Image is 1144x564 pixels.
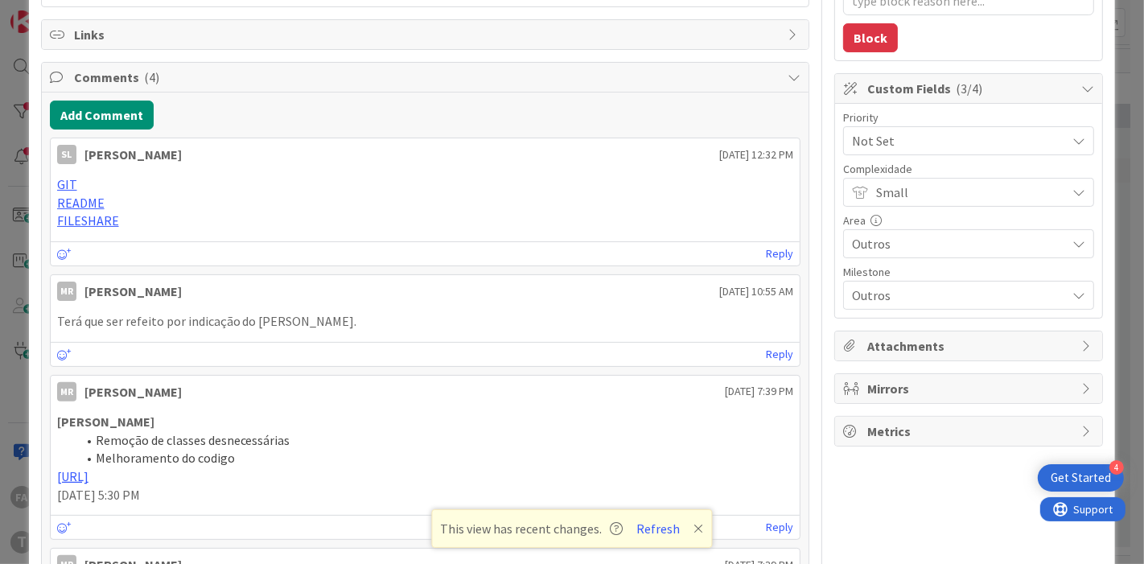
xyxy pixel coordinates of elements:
[867,336,1073,356] span: Attachments
[74,68,780,87] span: Comments
[57,468,88,484] a: [URL]
[96,432,290,448] span: Remoção de classes desnecessárias
[876,181,1058,204] span: Small
[843,112,1094,123] div: Priority
[852,284,1058,307] span: Outros
[57,282,76,301] div: MR
[843,23,898,52] button: Block
[719,283,793,300] span: [DATE] 10:55 AM
[57,176,77,192] a: GIT
[84,282,182,301] div: [PERSON_NAME]
[57,145,76,164] div: SL
[84,382,182,401] div: [PERSON_NAME]
[441,519,623,538] span: This view has recent changes.
[1109,460,1124,475] div: 4
[632,518,686,539] button: Refresh
[867,79,1073,98] span: Custom Fields
[843,215,1094,226] div: Area
[725,383,793,400] span: [DATE] 7:39 PM
[1051,470,1111,486] div: Get Started
[867,379,1073,398] span: Mirrors
[852,130,1058,152] span: Not Set
[50,101,154,130] button: Add Comment
[144,69,159,85] span: ( 4 )
[57,212,119,228] a: FILESHARE
[956,80,982,97] span: ( 3/4 )
[766,517,793,537] a: Reply
[766,244,793,264] a: Reply
[74,25,780,44] span: Links
[719,146,793,163] span: [DATE] 12:32 PM
[84,145,182,164] div: [PERSON_NAME]
[57,487,140,503] span: [DATE] 5:30 PM
[1038,464,1124,492] div: Open Get Started checklist, remaining modules: 4
[57,414,154,430] strong: [PERSON_NAME]
[57,382,76,401] div: MR
[766,344,793,364] a: Reply
[852,233,1058,255] span: Outros
[34,2,73,22] span: Support
[843,266,1094,278] div: Milestone
[843,163,1094,175] div: Complexidade
[96,450,235,466] span: Melhoramento do codigo
[867,422,1073,441] span: Metrics
[57,195,105,211] a: README
[57,312,794,331] p: Terá que ser refeito por indicação do [PERSON_NAME].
